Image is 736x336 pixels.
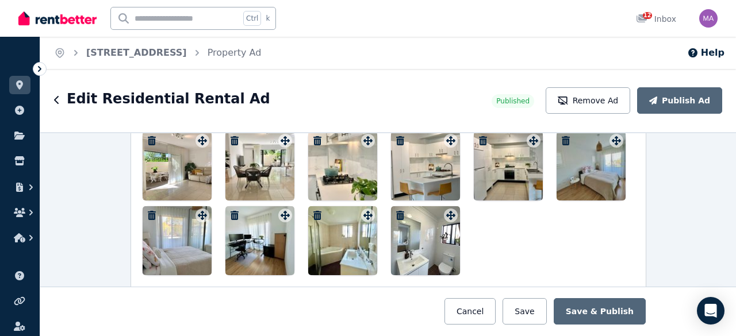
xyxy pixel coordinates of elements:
[208,47,262,58] a: Property Ad
[697,297,724,325] div: Open Intercom Messenger
[18,10,97,27] img: RentBetter
[86,47,187,58] a: [STREET_ADDRESS]
[687,46,724,60] button: Help
[444,298,496,325] button: Cancel
[554,298,646,325] button: Save & Publish
[40,37,275,69] nav: Breadcrumb
[637,87,722,114] button: Publish Ad
[67,90,270,108] h1: Edit Residential Rental Ad
[636,13,676,25] div: Inbox
[643,12,652,19] span: 12
[503,298,546,325] button: Save
[546,87,630,114] button: Remove Ad
[243,11,261,26] span: Ctrl
[699,9,718,28] img: Matthew
[496,96,530,106] span: Published
[266,14,270,23] span: k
